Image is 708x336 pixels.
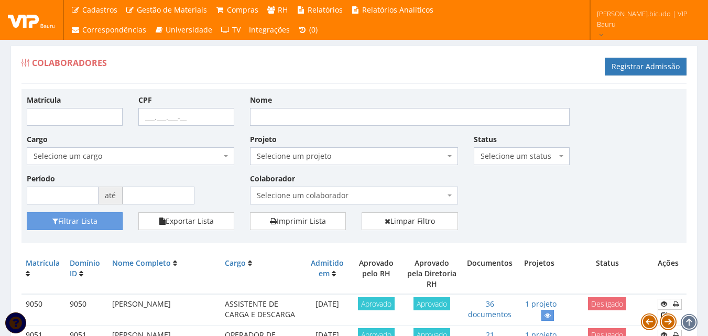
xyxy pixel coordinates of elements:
span: Aprovado [413,297,450,310]
th: Aprovado pela Diretoria RH [402,254,462,294]
span: Cadastros [82,5,117,15]
span: Selecione um colaborador [257,190,444,201]
a: Universidade [150,20,217,40]
label: Projeto [250,134,277,145]
input: ___.___.___-__ [138,108,234,126]
th: Documentos [462,254,518,294]
td: 9050 [66,294,108,326]
a: Imprimir Lista [250,212,346,230]
a: Nome Completo [112,258,171,268]
label: Matrícula [27,95,61,105]
span: Aprovado [358,297,395,310]
label: Período [27,174,55,184]
label: Colaborador [250,174,295,184]
img: logo [8,12,55,28]
span: Selecione um cargo [34,151,221,161]
a: Admitido em [311,258,344,278]
span: Universidade [166,25,212,35]
button: Filtrar Lista [27,212,123,230]
button: Exportar Lista [138,212,234,230]
span: Selecione um status [481,151,557,161]
a: Matrícula [26,258,60,268]
a: (0) [294,20,322,40]
th: Status [561,254,653,294]
span: Integrações [249,25,290,35]
label: Nome [250,95,272,105]
label: Status [474,134,497,145]
label: Cargo [27,134,48,145]
span: Selecione um status [474,147,570,165]
span: Gestão de Materiais [137,5,207,15]
td: [DATE] [304,294,350,326]
td: 9050 [21,294,66,326]
a: Domínio ID [70,258,100,278]
span: RH [278,5,288,15]
th: Projetos [518,254,561,294]
span: Relatórios Analíticos [362,5,433,15]
a: Registrar Admissão [605,58,687,75]
span: [PERSON_NAME].bicudo | VIP Bauru [597,8,694,29]
span: Compras [227,5,258,15]
td: [PERSON_NAME] [108,294,221,326]
a: 1 projeto [525,299,557,309]
span: Desligado [588,297,626,310]
span: Selecione um projeto [250,147,458,165]
span: Correspondências [82,25,146,35]
span: Relatórios [308,5,343,15]
th: Ações [653,254,687,294]
span: Selecione um projeto [257,151,444,161]
span: Colaboradores [32,57,107,69]
td: ASSISTENTE DE CARGA E DESCARGA [221,294,304,326]
a: 36 documentos [468,299,511,319]
label: CPF [138,95,152,105]
span: Selecione um cargo [27,147,234,165]
a: Integrações [245,20,294,40]
a: Correspondências [67,20,150,40]
span: (0) [309,25,318,35]
a: Cargo [225,258,246,268]
span: até [99,187,123,204]
a: Limpar Filtro [362,212,458,230]
a: TV [216,20,245,40]
th: Aprovado pelo RH [350,254,402,294]
span: Selecione um colaborador [250,187,458,204]
span: TV [232,25,241,35]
